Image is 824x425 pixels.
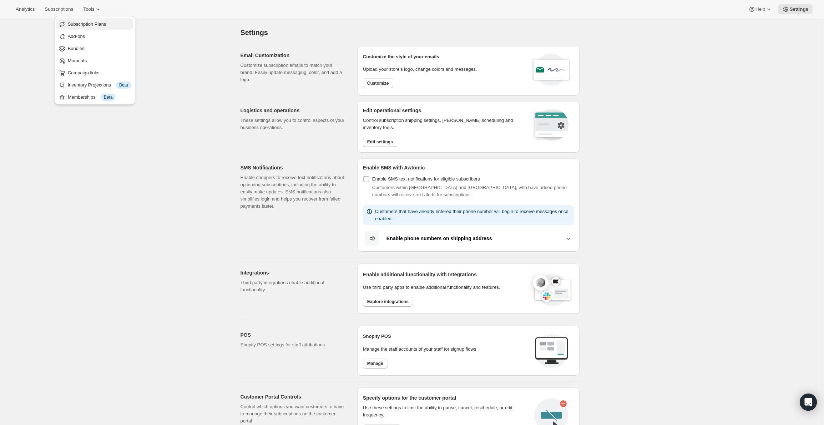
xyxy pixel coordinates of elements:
[68,46,85,51] span: Bundles
[241,52,346,59] h2: Email Customization
[68,34,85,39] span: Add-ons
[367,139,393,145] span: Edit settings
[56,18,133,30] button: Subscription Plans
[56,67,133,78] button: Campaign links
[241,269,346,276] h2: Integrations
[363,164,574,171] h2: Enable SMS with Awtomic
[241,117,346,131] p: These settings allow you to control aspects of your business operations.
[56,79,133,90] button: Inventory Projections
[755,6,765,12] span: Help
[363,231,574,246] button: Enable phone numbers on shipping address
[16,6,35,12] span: Analytics
[56,91,133,103] button: Memberships
[241,107,346,114] h2: Logistics and operations
[363,333,529,340] h2: Shopify POS
[367,299,409,305] span: Explore integrations
[68,58,87,63] span: Moments
[789,6,808,12] span: Settings
[372,176,480,182] span: Enable SMS text notifications for eligible subscribers
[363,53,439,60] p: Customize the style of your emails
[367,361,383,366] span: Manage
[363,284,526,291] p: Use third party apps to enable additional functionality and features.
[79,4,106,14] button: Tools
[11,4,39,14] button: Analytics
[744,4,777,14] button: Help
[363,66,477,73] p: Upload your store’s logo, change colors and messages.
[83,6,94,12] span: Tools
[241,279,346,293] p: Third party integrations enable additional functionality.
[778,4,813,14] button: Settings
[40,4,77,14] button: Subscriptions
[241,62,346,83] p: Customize subscription emails to match your brand. Easily update messaging, color, and add a logo.
[241,174,346,210] p: Enable shoppers to receive text notifications about upcoming subscriptions, including the ability...
[119,82,128,88] span: Beta
[56,30,133,42] button: Add-ons
[68,21,106,27] span: Subscription Plans
[363,297,413,307] button: Explore integrations
[363,137,397,147] button: Edit settings
[363,271,526,278] h2: Enable additional functionality with Integrations
[104,94,113,100] span: Beta
[241,403,346,425] p: Control which options you want customers to have to manage their subscriptions on the customer po...
[241,341,346,349] p: Shopify POS settings for staff attributions
[241,393,346,400] h2: Customer Portal Controls
[363,394,529,401] h2: Specify options for the customer portal
[386,236,492,241] b: Enable phone numbers on shipping address
[68,81,131,89] div: Inventory Projections
[375,208,571,222] p: Customers that have already entered their phone number will begin to receive messages once enabled.
[363,359,388,369] button: Manage
[363,346,529,353] p: Manage the staff accounts of your staff for signup flows
[45,6,73,12] span: Subscriptions
[363,107,522,114] h2: Edit operational settings
[241,29,268,36] span: Settings
[56,55,133,66] button: Moments
[56,43,133,54] button: Bundles
[241,164,346,171] h2: SMS Notifications
[800,394,817,411] div: Open Intercom Messenger
[241,331,346,338] h2: POS
[363,78,393,88] button: Customize
[372,185,567,197] span: Customers within [GEOGRAPHIC_DATA] and [GEOGRAPHIC_DATA], who have added phone numbers will recei...
[363,404,529,419] div: Use these settings to limit the ability to pause, cancel, reschedule, or edit frequency.
[363,117,522,131] p: Control subscription shipping settings, [PERSON_NAME] scheduling and inventory tools.
[367,80,389,86] span: Customize
[68,70,100,75] span: Campaign links
[68,94,131,101] div: Memberships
